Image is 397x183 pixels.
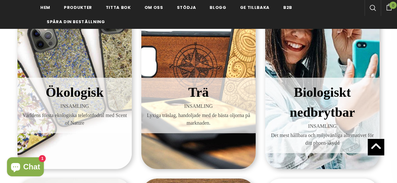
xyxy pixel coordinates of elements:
[240,4,270,10] span: Ge tillbaka
[40,4,50,10] span: Hem
[146,112,251,127] span: Lyxiga träslag, handoljade med de bästa oljorna på marknaden.
[270,132,375,147] span: Det mest hållbara och miljövänliga alternativet för ditt phoen-skydd
[290,85,355,120] span: Biologiskt nedbrytbar
[106,4,131,10] span: Titta bok
[389,2,397,9] span: 0
[146,102,251,110] span: INSAMLING
[210,4,226,10] span: Blogg
[46,85,104,100] span: Ökologisk
[47,14,105,29] a: Spåra din beställning
[22,112,127,127] span: Världens första ekologiska telefonfodral med Scent of Nature
[5,157,46,178] inbox-online-store-chat: Shopify online store chat
[270,122,375,130] span: INSAMLING
[145,4,163,10] span: Om oss
[188,85,209,100] span: Trä
[381,3,397,10] a: 0
[64,4,92,10] span: Produkter
[283,4,292,10] span: B2B
[22,102,127,110] span: INSAMLING
[47,19,105,25] span: Spåra din beställning
[177,4,196,10] span: stödja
